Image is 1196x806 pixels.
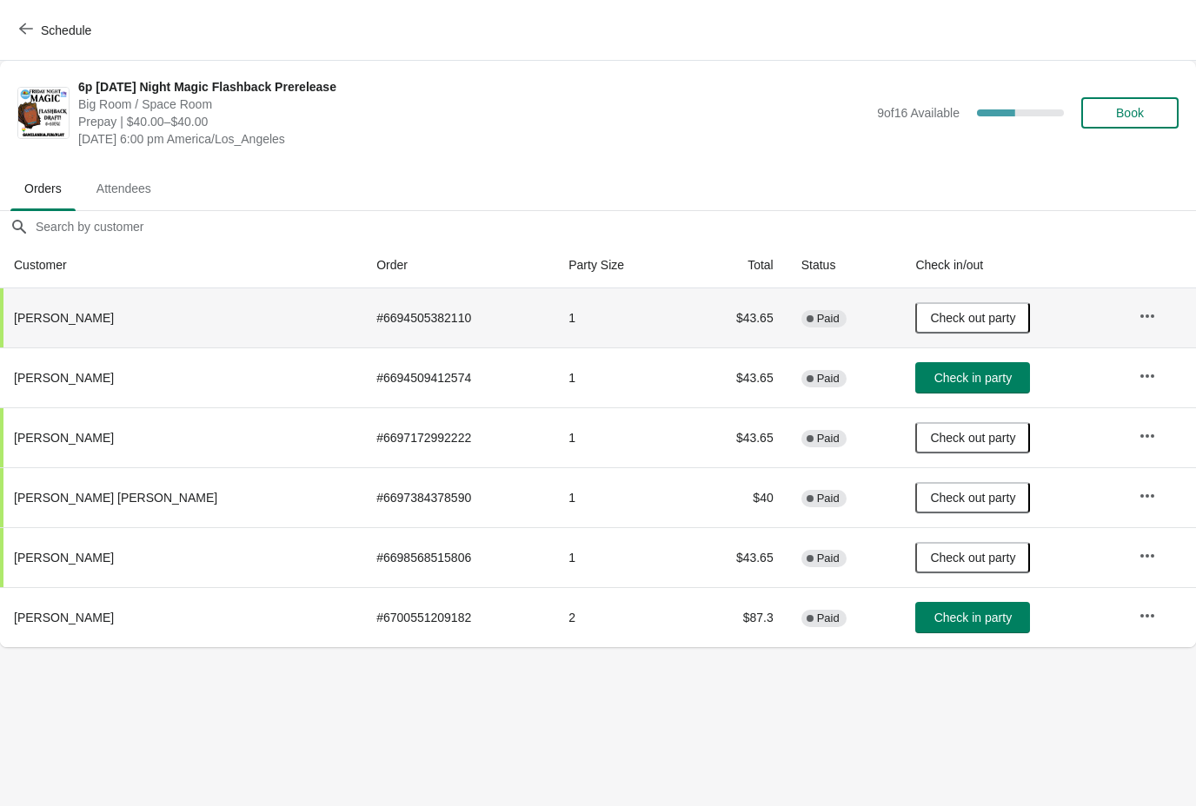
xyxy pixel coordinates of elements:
[685,288,787,347] td: $43.65
[915,602,1030,633] button: Check in party
[362,587,555,647] td: # 6700551209182
[934,371,1012,385] span: Check in party
[685,242,787,288] th: Total
[555,467,685,527] td: 1
[14,431,114,445] span: [PERSON_NAME]
[18,88,69,138] img: 6p Friday Night Magic Flashback Prerelease
[915,362,1030,393] button: Check in party
[817,312,840,326] span: Paid
[1116,106,1144,120] span: Book
[14,491,217,505] span: [PERSON_NAME] [PERSON_NAME]
[877,106,960,120] span: 9 of 16 Available
[685,587,787,647] td: $87.3
[41,23,91,37] span: Schedule
[930,431,1015,445] span: Check out party
[817,432,840,446] span: Paid
[362,407,555,467] td: # 6697172992222
[14,311,114,325] span: [PERSON_NAME]
[362,242,555,288] th: Order
[685,527,787,587] td: $43.65
[555,347,685,407] td: 1
[555,527,685,587] td: 1
[555,288,685,347] td: 1
[915,422,1030,453] button: Check out party
[817,611,840,625] span: Paid
[78,130,868,148] span: [DATE] 6:00 pm America/Los_Angeles
[930,551,1015,565] span: Check out party
[362,467,555,527] td: # 6697384378590
[787,242,902,288] th: Status
[9,15,105,46] button: Schedule
[934,611,1012,624] span: Check in party
[685,407,787,467] td: $43.65
[817,552,840,565] span: Paid
[901,242,1125,288] th: Check in/out
[555,407,685,467] td: 1
[362,288,555,347] td: # 6694505382110
[14,611,114,624] span: [PERSON_NAME]
[35,211,1196,242] input: Search by customer
[14,371,114,385] span: [PERSON_NAME]
[83,173,165,204] span: Attendees
[555,242,685,288] th: Party Size
[10,173,76,204] span: Orders
[685,467,787,527] td: $40
[14,551,114,565] span: [PERSON_NAME]
[685,347,787,407] td: $43.65
[78,96,868,113] span: Big Room / Space Room
[915,302,1030,334] button: Check out party
[1081,97,1179,129] button: Book
[817,372,840,386] span: Paid
[362,527,555,587] td: # 6698568515806
[817,492,840,505] span: Paid
[915,482,1030,513] button: Check out party
[915,542,1030,573] button: Check out party
[555,587,685,647] td: 2
[78,78,868,96] span: 6p [DATE] Night Magic Flashback Prerelease
[78,113,868,130] span: Prepay | $40.00–$40.00
[930,491,1015,505] span: Check out party
[362,347,555,407] td: # 6694509412574
[930,311,1015,325] span: Check out party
